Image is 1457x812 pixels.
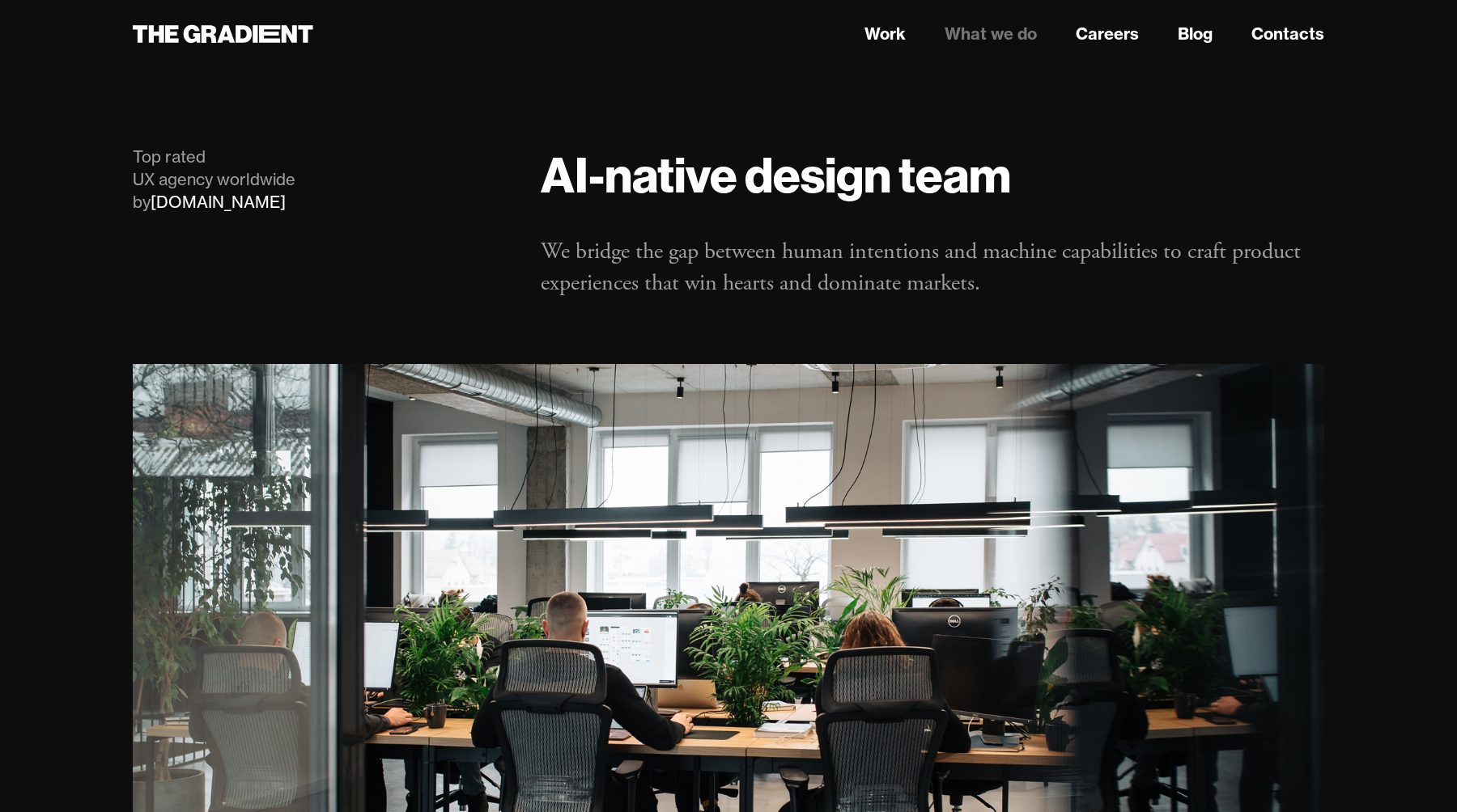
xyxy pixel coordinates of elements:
h1: AI-native design team [541,146,1324,204]
a: [DOMAIN_NAME] [151,192,286,212]
a: Careers [1076,22,1139,46]
a: Contacts [1251,22,1324,46]
div: Top rated UX agency worldwide by [133,146,508,214]
p: We bridge the gap between human intentions and machine capabilities to craft product experiences ... [541,236,1324,299]
a: Work [864,22,906,46]
a: Blog [1178,22,1213,46]
a: What we do [945,22,1037,46]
